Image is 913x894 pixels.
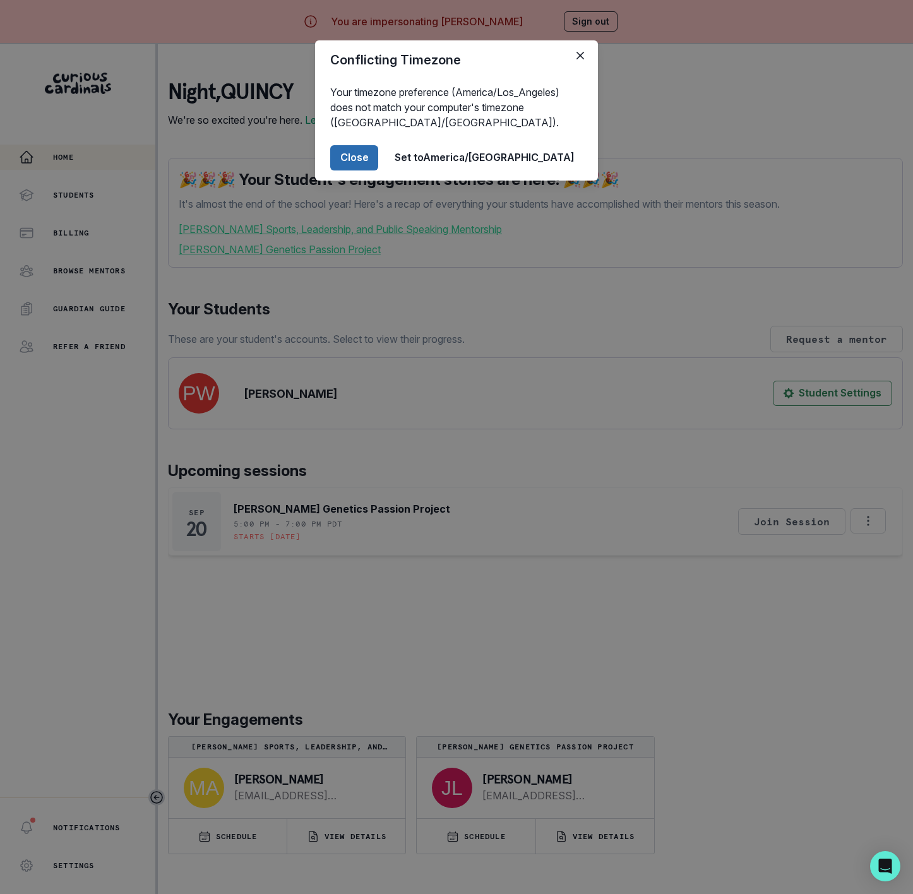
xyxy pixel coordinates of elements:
[870,851,900,881] div: Open Intercom Messenger
[330,145,378,170] button: Close
[570,45,590,66] button: Close
[386,145,583,170] button: Set toAmerica/[GEOGRAPHIC_DATA]
[315,80,598,135] div: Your timezone preference (America/Los_Angeles) does not match your computer's timezone ([GEOGRAPH...
[315,40,598,80] header: Conflicting Timezone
